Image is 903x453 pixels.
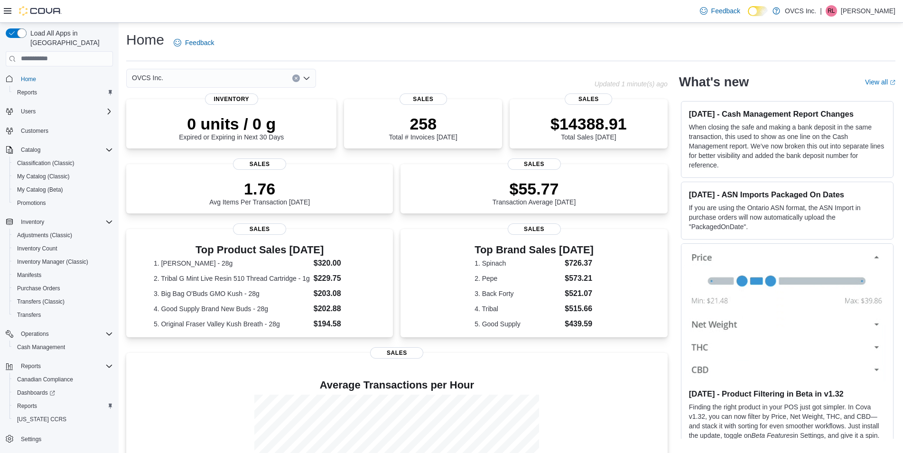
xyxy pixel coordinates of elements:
[13,283,113,294] span: Purchase Orders
[9,373,117,386] button: Canadian Compliance
[17,73,113,85] span: Home
[689,389,885,398] h3: [DATE] - Product Filtering in Beta in v1.32
[292,74,300,82] button: Clear input
[9,86,117,99] button: Reports
[21,218,44,226] span: Inventory
[9,255,117,268] button: Inventory Manager (Classic)
[493,179,576,198] p: $55.77
[17,271,41,279] span: Manifests
[17,173,70,180] span: My Catalog (Classic)
[865,78,895,86] a: View allExternal link
[828,5,835,17] span: RL
[565,303,594,314] dd: $515.66
[508,223,561,235] span: Sales
[179,114,284,133] p: 0 units / 0 g
[13,184,67,195] a: My Catalog (Beta)
[565,273,594,284] dd: $573.21
[475,319,561,329] dt: 5. Good Supply
[13,269,113,281] span: Manifests
[17,433,113,444] span: Settings
[17,361,45,372] button: Reports
[493,179,576,206] div: Transaction Average [DATE]
[17,216,113,228] span: Inventory
[13,87,113,98] span: Reports
[205,93,258,105] span: Inventory
[13,230,76,241] a: Adjustments (Classic)
[475,304,561,314] dt: 4. Tribal
[21,75,36,83] span: Home
[13,171,113,182] span: My Catalog (Classic)
[826,5,837,17] div: Ryan Labelle
[9,399,117,413] button: Reports
[314,288,366,299] dd: $203.08
[2,327,117,341] button: Operations
[209,179,310,198] p: 1.76
[13,387,59,398] a: Dashboards
[233,158,286,170] span: Sales
[134,379,660,391] h4: Average Transactions per Hour
[13,414,113,425] span: Washington CCRS
[21,330,49,338] span: Operations
[17,376,73,383] span: Canadian Compliance
[595,80,668,88] p: Updated 1 minute(s) ago
[185,38,214,47] span: Feedback
[126,30,164,49] h1: Home
[689,402,885,450] p: Finding the right product in your POS just got simpler. In Cova v1.32, you can now filter by Pric...
[2,360,117,373] button: Reports
[314,318,366,330] dd: $194.58
[154,244,366,256] h3: Top Product Sales [DATE]
[17,343,65,351] span: Cash Management
[9,341,117,354] button: Cash Management
[550,114,627,133] p: $14388.91
[17,89,37,96] span: Reports
[9,268,117,282] button: Manifests
[17,186,63,194] span: My Catalog (Beta)
[13,269,45,281] a: Manifests
[17,106,39,117] button: Users
[13,309,113,321] span: Transfers
[696,1,744,20] a: Feedback
[689,190,885,199] h3: [DATE] - ASN Imports Packaged On Dates
[689,109,885,119] h3: [DATE] - Cash Management Report Changes
[17,434,45,445] a: Settings
[17,144,44,156] button: Catalog
[17,74,40,85] a: Home
[132,72,163,83] span: OVCS Inc.
[2,105,117,118] button: Users
[17,328,113,340] span: Operations
[17,245,57,252] span: Inventory Count
[27,28,113,47] span: Load All Apps in [GEOGRAPHIC_DATA]
[748,16,748,17] span: Dark Mode
[17,125,52,137] a: Customers
[314,303,366,314] dd: $202.88
[9,157,117,170] button: Classification (Classic)
[13,296,113,307] span: Transfers (Classic)
[13,309,45,321] a: Transfers
[565,258,594,269] dd: $726.37
[9,229,117,242] button: Adjustments (Classic)
[17,361,113,372] span: Reports
[179,114,284,141] div: Expired or Expiring in Next 30 Days
[508,158,561,170] span: Sales
[841,5,895,17] p: [PERSON_NAME]
[689,122,885,170] p: When closing the safe and making a bank deposit in the same transaction, this used to show as one...
[13,374,113,385] span: Canadian Compliance
[13,400,113,412] span: Reports
[13,387,113,398] span: Dashboards
[13,157,78,169] a: Classification (Classic)
[475,274,561,283] dt: 2. Pepe
[2,432,117,445] button: Settings
[13,296,68,307] a: Transfers (Classic)
[17,144,113,156] span: Catalog
[400,93,447,105] span: Sales
[9,295,117,308] button: Transfers (Classic)
[17,416,66,423] span: [US_STATE] CCRS
[21,435,41,443] span: Settings
[314,258,366,269] dd: $320.00
[17,231,72,239] span: Adjustments (Classic)
[13,243,113,254] span: Inventory Count
[13,283,64,294] a: Purchase Orders
[13,374,77,385] a: Canadian Compliance
[13,414,70,425] a: [US_STATE] CCRS
[19,6,62,16] img: Cova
